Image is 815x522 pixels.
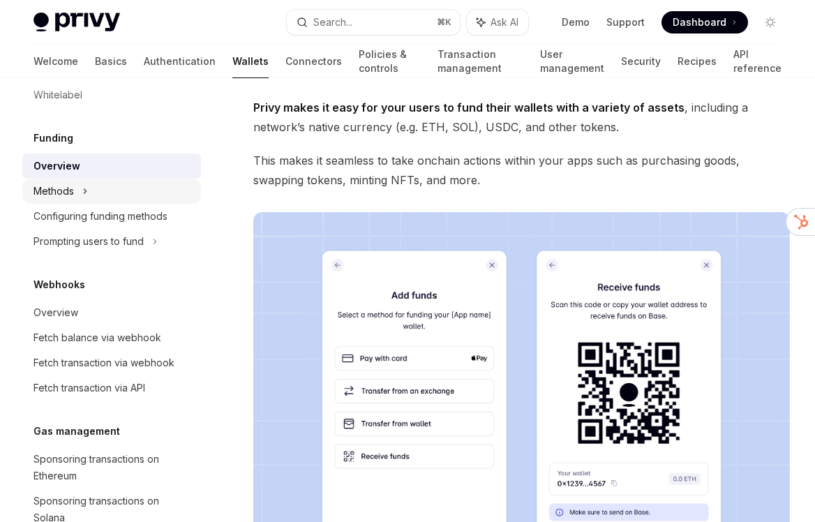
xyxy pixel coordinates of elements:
[253,151,790,190] span: This makes it seamless to take onchain actions within your apps such as purchasing goods, swappin...
[33,451,193,484] div: Sponsoring transactions on Ethereum
[33,380,145,396] div: Fetch transaction via API
[33,233,144,250] div: Prompting users to fund
[661,11,748,33] a: Dashboard
[253,98,790,137] span: , including a network’s native currency (e.g. ETH, SOL), USDC, and other tokens.
[606,15,645,29] a: Support
[22,447,201,489] a: Sponsoring transactions on Ethereum
[22,375,201,401] a: Fetch transaction via API
[22,154,201,179] a: Overview
[232,45,269,78] a: Wallets
[621,45,661,78] a: Security
[33,208,167,225] div: Configuring funding methods
[33,304,78,321] div: Overview
[22,204,201,229] a: Configuring funding methods
[33,276,85,293] h5: Webhooks
[285,45,342,78] a: Connectors
[33,13,120,32] img: light logo
[33,329,161,346] div: Fetch balance via webhook
[144,45,216,78] a: Authentication
[313,14,352,31] div: Search...
[22,325,201,350] a: Fetch balance via webhook
[562,15,590,29] a: Demo
[678,45,717,78] a: Recipes
[438,45,523,78] a: Transaction management
[22,350,201,375] a: Fetch transaction via webhook
[33,45,78,78] a: Welcome
[33,158,80,174] div: Overview
[359,45,421,78] a: Policies & controls
[287,10,461,35] button: Search...⌘K
[33,130,73,147] h5: Funding
[22,300,201,325] a: Overview
[33,183,74,200] div: Methods
[253,100,685,114] strong: Privy makes it easy for your users to fund their wallets with a variety of assets
[33,355,174,371] div: Fetch transaction via webhook
[733,45,782,78] a: API reference
[491,15,518,29] span: Ask AI
[95,45,127,78] a: Basics
[540,45,604,78] a: User management
[33,423,120,440] h5: Gas management
[467,10,528,35] button: Ask AI
[437,17,451,28] span: ⌘ K
[759,11,782,33] button: Toggle dark mode
[673,15,726,29] span: Dashboard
